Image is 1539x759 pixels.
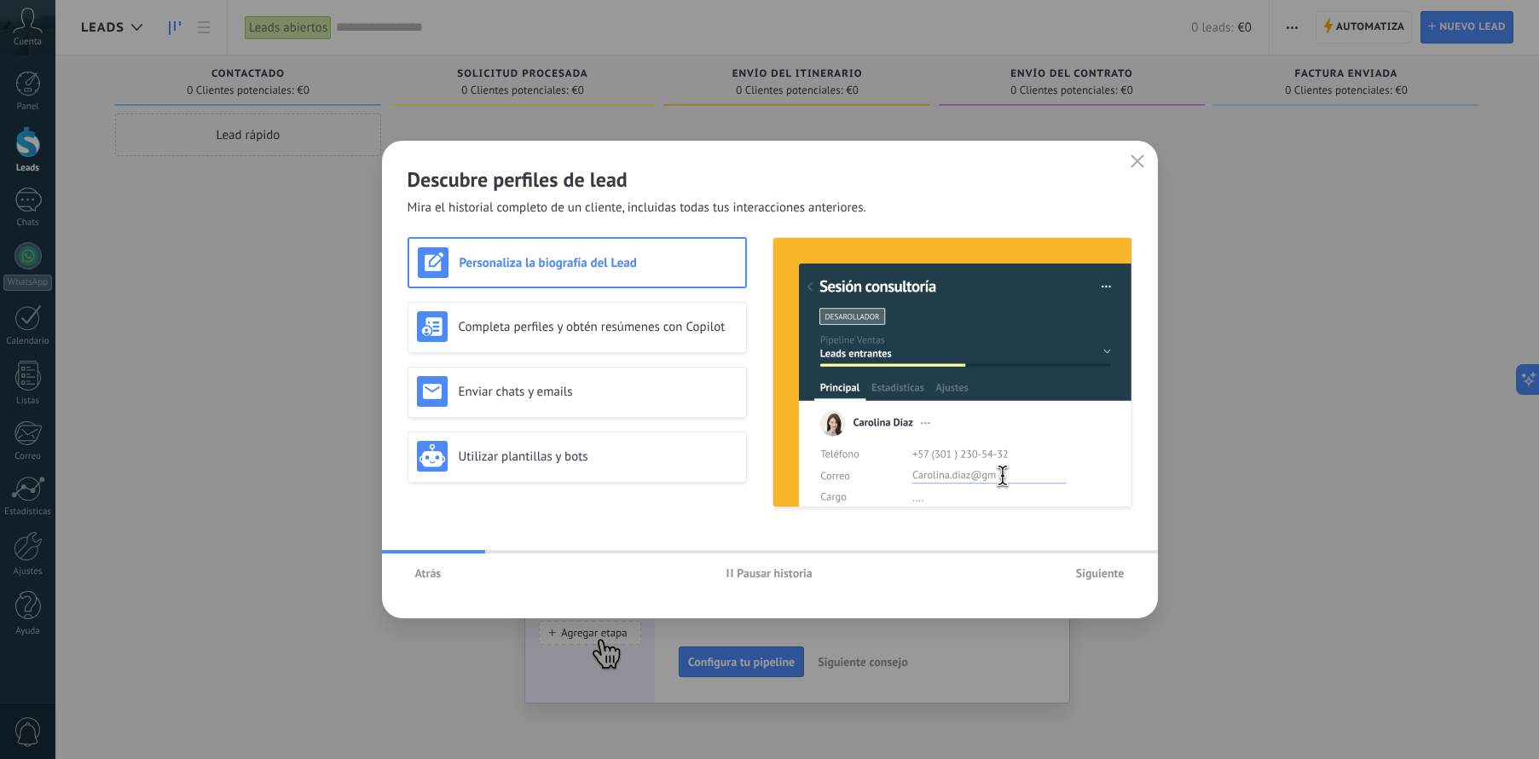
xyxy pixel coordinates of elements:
[408,200,866,217] span: Mira el historial completo de un cliente, incluidas todas tus interacciones anteriores.
[737,567,813,579] span: Pausar historia
[459,384,738,400] h3: Enviar chats y emails
[459,449,738,465] h3: Utilizar plantillas y bots
[459,319,738,335] h3: Completa perfiles y obtén resúmenes con Copilot
[1076,567,1125,579] span: Siguiente
[460,255,737,271] h3: Personaliza la biografía del Lead
[719,560,820,586] button: Pausar historia
[408,560,449,586] button: Atrás
[415,567,442,579] span: Atrás
[1068,560,1132,586] button: Siguiente
[408,166,1132,193] h2: Descubre perfiles de lead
